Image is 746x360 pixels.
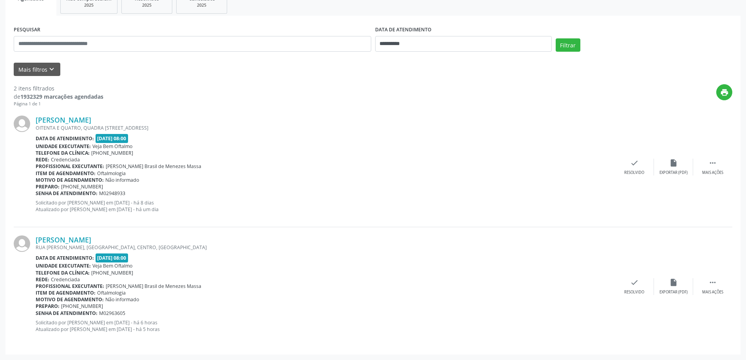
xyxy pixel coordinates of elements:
span: M02948933 [99,190,125,197]
i: insert_drive_file [669,278,678,287]
div: Exportar (PDF) [659,170,688,175]
b: Rede: [36,276,49,283]
span: [PHONE_NUMBER] [91,150,133,156]
div: Mais ações [702,170,723,175]
b: Item de agendamento: [36,289,96,296]
span: Credenciada [51,276,80,283]
button: Mais filtroskeyboard_arrow_down [14,63,60,76]
span: [PERSON_NAME] Brasil de Menezes Massa [106,163,201,170]
i: keyboard_arrow_down [47,65,56,74]
button: print [716,84,732,100]
button: Filtrar [556,38,580,52]
div: Exportar (PDF) [659,289,688,295]
div: 2 itens filtrados [14,84,103,92]
img: img [14,116,30,132]
i: check [630,278,639,287]
span: [DATE] 08:00 [96,253,128,262]
b: Profissional executante: [36,163,104,170]
b: Motivo de agendamento: [36,296,104,303]
span: [PHONE_NUMBER] [91,270,133,276]
img: img [14,235,30,252]
b: Senha de atendimento: [36,310,98,317]
label: DATA DE ATENDIMENTO [375,24,432,36]
span: Credenciada [51,156,80,163]
b: Rede: [36,156,49,163]
i: print [720,88,729,97]
b: Senha de atendimento: [36,190,98,197]
b: Motivo de agendamento: [36,177,104,183]
span: Veja Bem Oftalmo [92,143,132,150]
div: RUA [PERSON_NAME], [GEOGRAPHIC_DATA], CENTRO, [GEOGRAPHIC_DATA] [36,244,615,251]
div: Resolvido [624,170,644,175]
div: Resolvido [624,289,644,295]
label: PESQUISAR [14,24,40,36]
p: Solicitado por [PERSON_NAME] em [DATE] - há 6 horas Atualizado por [PERSON_NAME] em [DATE] - há 5... [36,319,615,333]
div: Página 1 de 1 [14,101,103,107]
div: Mais ações [702,289,723,295]
span: [PHONE_NUMBER] [61,303,103,309]
b: Telefone da clínica: [36,150,90,156]
span: [PERSON_NAME] Brasil de Menezes Massa [106,283,201,289]
a: [PERSON_NAME] [36,116,91,124]
b: Unidade executante: [36,262,91,269]
b: Telefone da clínica: [36,270,90,276]
span: [PHONE_NUMBER] [61,183,103,190]
i: insert_drive_file [669,159,678,167]
p: Solicitado por [PERSON_NAME] em [DATE] - há 8 dias Atualizado por [PERSON_NAME] em [DATE] - há um... [36,199,615,213]
div: OITENTA E QUATRO, QUADRA [STREET_ADDRESS] [36,125,615,131]
b: Preparo: [36,183,60,190]
div: 2025 [66,2,112,8]
i:  [708,159,717,167]
b: Profissional executante: [36,283,104,289]
span: Não informado [105,177,139,183]
span: M02963605 [99,310,125,317]
b: Item de agendamento: [36,170,96,177]
div: 2025 [127,2,166,8]
span: Veja Bem Oftalmo [92,262,132,269]
a: [PERSON_NAME] [36,235,91,244]
div: 2025 [182,2,221,8]
i: check [630,159,639,167]
b: Unidade executante: [36,143,91,150]
b: Data de atendimento: [36,135,94,142]
i:  [708,278,717,287]
span: Oftalmologia [97,289,126,296]
b: Data de atendimento: [36,255,94,261]
b: Preparo: [36,303,60,309]
span: Não informado [105,296,139,303]
div: de [14,92,103,101]
span: [DATE] 08:00 [96,134,128,143]
strong: 1932329 marcações agendadas [20,93,103,100]
span: Oftalmologia [97,170,126,177]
